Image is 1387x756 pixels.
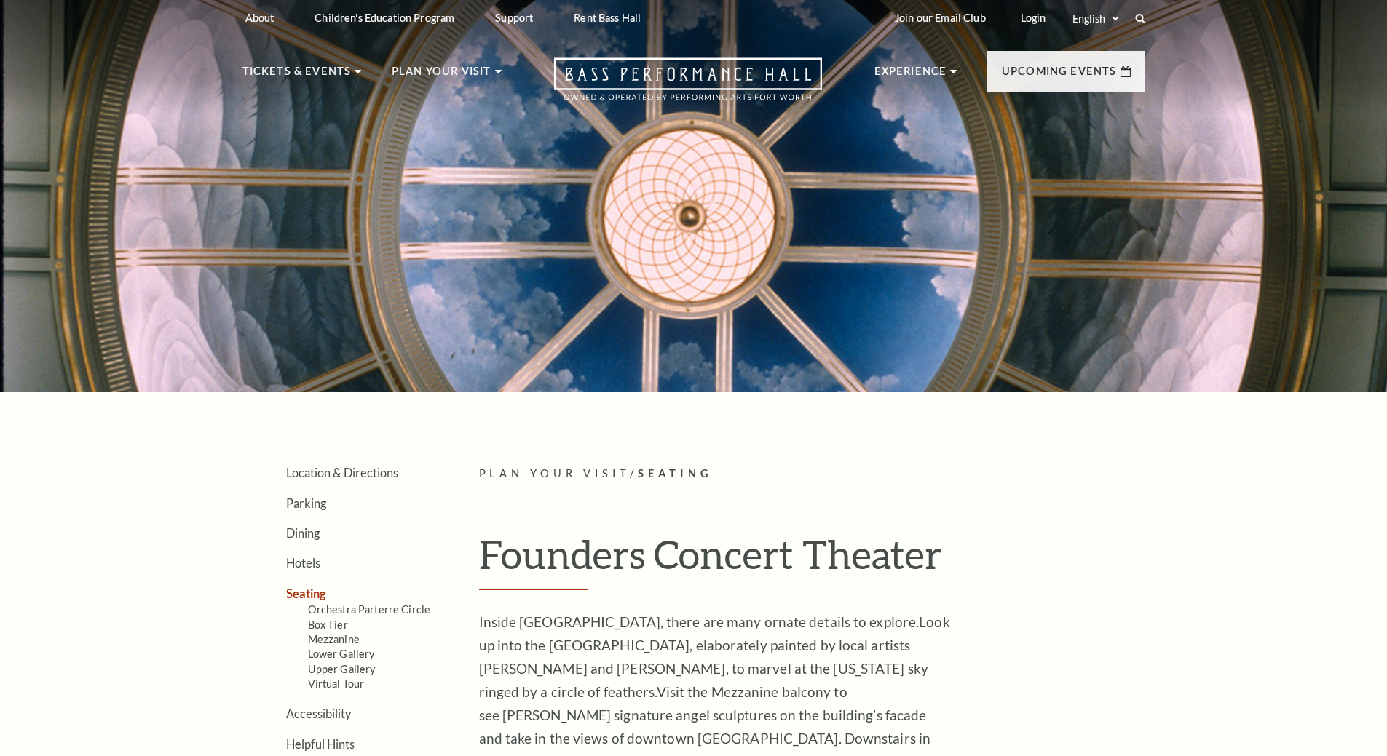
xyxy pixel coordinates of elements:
[308,648,375,660] a: Lower Gallery
[638,467,713,480] span: Seating
[479,467,631,480] span: Plan Your Visit
[286,737,355,751] a: Helpful Hints
[315,12,454,24] p: Children's Education Program
[479,465,1145,483] p: /
[242,63,352,89] p: Tickets & Events
[495,12,533,24] p: Support
[1070,12,1121,25] select: Select:
[286,466,398,480] a: Location & Directions
[479,530,1145,590] h1: Founders Concert Theater
[392,63,491,89] p: Plan Your Visit
[286,556,320,570] a: Hotels
[574,12,641,24] p: Rent Bass Hall
[308,677,365,690] a: Virtual Tour
[308,663,376,675] a: Upper Gallery
[308,603,431,616] a: Orchestra Parterre Circle
[479,613,950,700] span: Look up into the [GEOGRAPHIC_DATA], elaborately painted by local artists [PERSON_NAME] and [PERSO...
[1002,63,1117,89] p: Upcoming Events
[874,63,947,89] p: Experience
[245,12,274,24] p: About
[286,586,326,600] a: Seating
[308,633,360,645] a: Mezzanine
[286,496,326,510] a: Parking
[286,526,320,540] a: Dining
[286,707,351,720] a: Accessibility
[308,618,348,631] a: Box Tier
